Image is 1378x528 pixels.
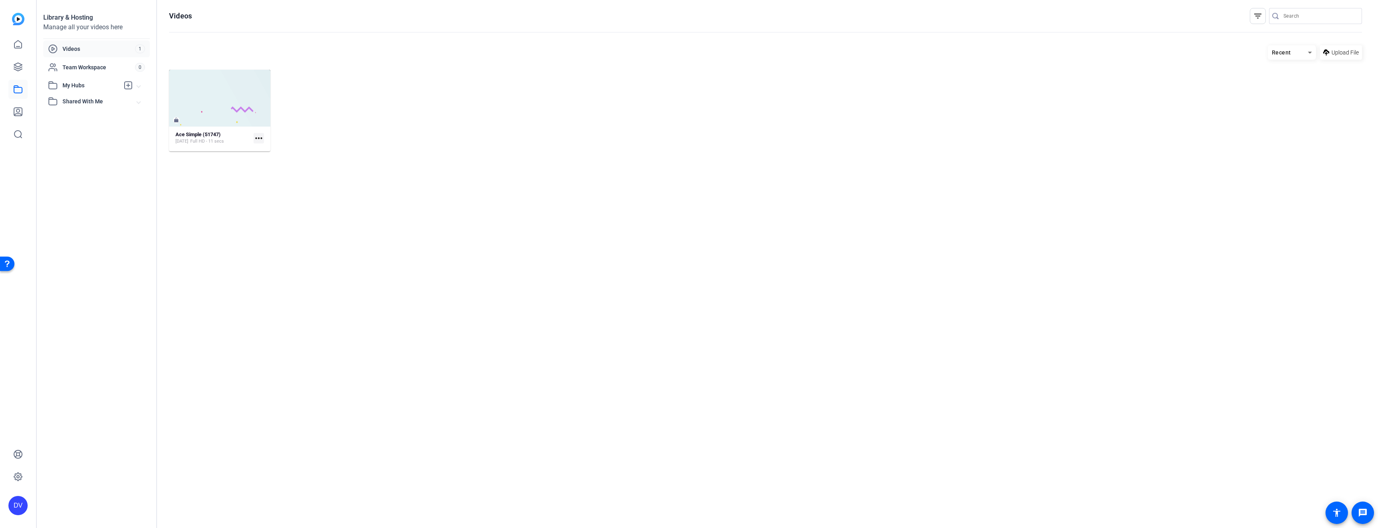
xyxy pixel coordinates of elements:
[43,93,150,109] mat-expansion-panel-header: Shared With Me
[43,13,150,22] div: Library & Hosting
[135,44,145,53] span: 1
[1332,48,1359,57] span: Upload File
[62,97,137,106] span: Shared With Me
[1358,508,1368,518] mat-icon: message
[175,131,221,137] strong: Ace Simple (51747)
[62,63,135,71] span: Team Workspace
[1272,49,1291,56] span: Recent
[1253,11,1263,21] mat-icon: filter_list
[254,133,264,143] mat-icon: more_horiz
[169,11,192,21] h1: Videos
[1332,508,1342,518] mat-icon: accessibility
[62,45,135,53] span: Videos
[12,13,24,25] img: blue-gradient.svg
[43,22,150,32] div: Manage all your videos here
[43,77,150,93] mat-expansion-panel-header: My Hubs
[1320,45,1362,60] button: Upload File
[190,138,224,145] span: Full HD - 11 secs
[175,138,188,145] span: [DATE]
[135,63,145,72] span: 0
[175,131,250,145] a: Ace Simple (51747)[DATE]Full HD - 11 secs
[8,496,28,515] div: DV
[1283,11,1356,21] input: Search
[62,81,119,90] span: My Hubs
